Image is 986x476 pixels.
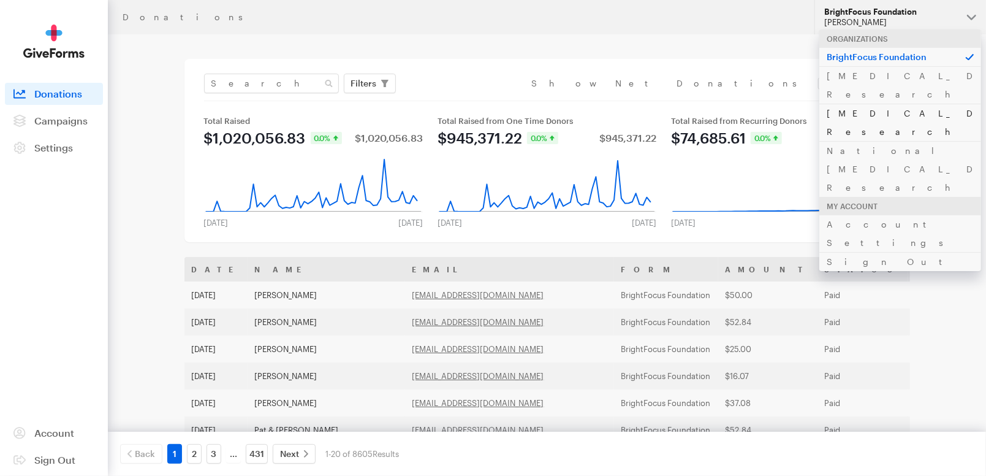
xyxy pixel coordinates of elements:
[824,7,957,17] div: BrightFocus Foundation
[819,29,981,48] div: Organizations
[5,422,103,444] a: Account
[718,257,817,282] th: Amount
[614,416,718,443] td: BrightFocus Foundation
[207,444,221,464] a: 3
[5,449,103,471] a: Sign Out
[311,132,342,144] div: 0.0%
[248,336,405,363] td: [PERSON_NAME]
[344,74,396,93] button: Filters
[248,416,405,443] td: Pat & [PERSON_NAME]
[412,344,544,354] a: [EMAIL_ADDRESS][DOMAIN_NAME]
[248,282,405,309] td: [PERSON_NAME]
[430,218,469,228] div: [DATE]
[325,444,399,464] div: 1-20 of 8605
[671,131,746,145] div: $74,685.61
[391,218,430,228] div: [DATE]
[204,131,306,145] div: $1,020,056.83
[817,257,908,282] th: Status
[718,309,817,336] td: $52.84
[248,390,405,416] td: [PERSON_NAME]
[614,282,718,309] td: BrightFocus Foundation
[614,336,718,363] td: BrightFocus Foundation
[412,425,544,435] a: [EMAIL_ADDRESS][DOMAIN_NAME]
[187,444,202,464] a: 2
[817,309,908,336] td: Paid
[34,88,82,99] span: Donations
[204,74,339,93] input: Search Name & Email
[204,116,423,126] div: Total Raised
[718,390,817,416] td: $37.08
[412,371,544,381] a: [EMAIL_ADDRESS][DOMAIN_NAME]
[5,137,103,159] a: Settings
[5,83,103,105] a: Donations
[718,282,817,309] td: $50.00
[34,115,88,126] span: Campaigns
[355,133,423,143] div: $1,020,056.83
[718,416,817,443] td: $52.84
[412,290,544,300] a: [EMAIL_ADDRESS][DOMAIN_NAME]
[248,257,405,282] th: Name
[280,447,299,461] span: Next
[184,390,248,416] td: [DATE]
[819,215,981,252] a: Account Settings
[373,449,399,459] span: Results
[5,110,103,132] a: Campaigns
[527,132,558,144] div: 0.0%
[34,142,73,153] span: Settings
[184,257,248,282] th: Date
[819,141,981,197] a: National [MEDICAL_DATA] Research
[817,390,908,416] td: Paid
[34,454,75,466] span: Sign Out
[248,363,405,390] td: [PERSON_NAME]
[664,218,703,228] div: [DATE]
[351,76,377,91] span: Filters
[624,218,664,228] div: [DATE]
[614,309,718,336] td: BrightFocus Foundation
[184,416,248,443] td: [DATE]
[412,398,544,408] a: [EMAIL_ADDRESS][DOMAIN_NAME]
[184,309,248,336] td: [DATE]
[751,132,782,144] div: 0.0%
[23,25,85,58] img: GiveForms
[246,444,268,464] a: 431
[438,116,656,126] div: Total Raised from One Time Donors
[614,390,718,416] td: BrightFocus Foundation
[817,336,908,363] td: Paid
[819,104,981,141] a: [MEDICAL_DATA] Research
[614,257,718,282] th: Form
[184,363,248,390] td: [DATE]
[438,131,522,145] div: $945,371.22
[819,197,981,215] div: My Account
[599,133,656,143] div: $945,371.22
[248,309,405,336] td: [PERSON_NAME]
[718,363,817,390] td: $16.07
[273,444,316,464] a: Next
[614,363,718,390] td: BrightFocus Foundation
[412,317,544,327] a: [EMAIL_ADDRESS][DOMAIN_NAME]
[197,218,236,228] div: [DATE]
[184,282,248,309] td: [DATE]
[817,416,908,443] td: Paid
[819,66,981,104] a: [MEDICAL_DATA] Research
[817,363,908,390] td: Paid
[817,282,908,309] td: Paid
[671,116,890,126] div: Total Raised from Recurring Donors
[824,17,957,28] div: [PERSON_NAME]
[819,252,981,271] a: Sign Out
[718,336,817,363] td: $25.00
[34,427,74,439] span: Account
[819,47,981,66] p: BrightFocus Foundation
[184,336,248,363] td: [DATE]
[405,257,614,282] th: Email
